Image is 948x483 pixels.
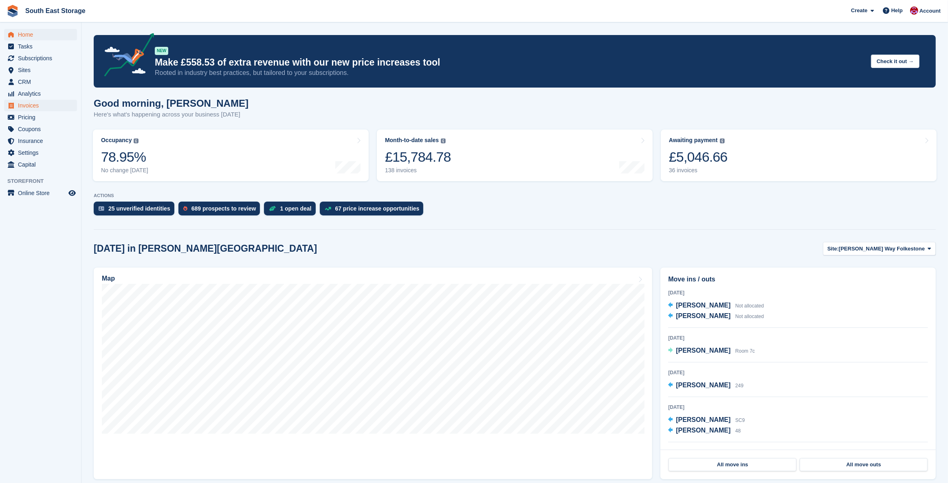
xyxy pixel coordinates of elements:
[668,380,743,391] a: [PERSON_NAME] 249
[18,135,67,147] span: Insurance
[668,301,764,311] a: [PERSON_NAME] Not allocated
[823,242,936,255] button: Site: [PERSON_NAME] Way Folkestone
[668,449,928,456] div: [DATE]
[668,289,928,296] div: [DATE]
[94,268,652,479] a: Map
[735,314,764,319] span: Not allocated
[385,167,451,174] div: 138 invoices
[668,334,928,342] div: [DATE]
[18,112,67,123] span: Pricing
[18,76,67,88] span: CRM
[155,47,168,55] div: NEW
[910,7,918,15] img: Roger Norris
[94,98,249,109] h1: Good morning, [PERSON_NAME]
[668,426,741,436] a: [PERSON_NAME] 48
[94,193,936,198] p: ACTIONS
[4,53,77,64] a: menu
[4,76,77,88] a: menu
[4,159,77,170] a: menu
[377,130,653,181] a: Month-to-date sales £15,784.78 138 invoices
[4,147,77,158] a: menu
[676,347,730,354] span: [PERSON_NAME]
[18,53,67,64] span: Subscriptions
[320,202,428,220] a: 67 price increase opportunities
[839,245,925,253] span: [PERSON_NAME] Way Folkestone
[735,428,741,434] span: 48
[669,149,728,165] div: £5,046.66
[102,275,115,282] h2: Map
[441,138,446,143] img: icon-info-grey-7440780725fd019a000dd9b08b2336e03edf1995a4989e88bcd33f0948082b44.svg
[676,302,730,309] span: [PERSON_NAME]
[661,130,937,181] a: Awaiting payment £5,046.66 36 invoices
[827,245,839,253] span: Site:
[269,206,276,211] img: deal-1b604bf984904fb50ccaf53a9ad4b4a5d6e5aea283cecdc64d6e3604feb123c2.svg
[134,138,139,143] img: icon-info-grey-7440780725fd019a000dd9b08b2336e03edf1995a4989e88bcd33f0948082b44.svg
[735,348,755,354] span: Room 7c
[264,202,319,220] a: 1 open deal
[4,187,77,199] a: menu
[18,64,67,76] span: Sites
[668,346,755,356] a: [PERSON_NAME] Room 7c
[97,33,154,79] img: price-adjustments-announcement-icon-8257ccfd72463d97f412b2fc003d46551f7dbcb40ab6d574587a9cd5c0d94...
[7,177,81,185] span: Storefront
[385,149,451,165] div: £15,784.78
[668,311,764,322] a: [PERSON_NAME] Not allocated
[676,427,730,434] span: [PERSON_NAME]
[720,138,725,143] img: icon-info-grey-7440780725fd019a000dd9b08b2336e03edf1995a4989e88bcd33f0948082b44.svg
[668,404,928,411] div: [DATE]
[155,57,864,68] p: Make £558.53 of extra revenue with our new price increases tool
[335,205,420,212] div: 67 price increase opportunities
[4,64,77,76] a: menu
[4,100,77,111] a: menu
[668,415,745,426] a: [PERSON_NAME] SC9
[18,187,67,199] span: Online Store
[668,274,928,284] h2: Move ins / outs
[7,5,19,17] img: stora-icon-8386f47178a22dfd0bd8f6a31ec36ba5ce8667c1dd55bd0f319d3a0aa187defe.svg
[676,312,730,319] span: [PERSON_NAME]
[4,41,77,52] a: menu
[735,303,764,309] span: Not allocated
[4,88,77,99] a: menu
[178,202,264,220] a: 689 prospects to review
[155,68,864,77] p: Rooted in industry best practices, but tailored to your subscriptions.
[735,383,743,389] span: 249
[99,206,104,211] img: verify_identity-adf6edd0f0f0b5bbfe63781bf79b02c33cf7c696d77639b501bdc392416b5a36.svg
[676,416,730,423] span: [PERSON_NAME]
[94,243,317,254] h2: [DATE] in [PERSON_NAME][GEOGRAPHIC_DATA]
[385,137,439,144] div: Month-to-date sales
[22,4,89,18] a: South East Storage
[108,205,170,212] div: 25 unverified identities
[18,29,67,40] span: Home
[18,147,67,158] span: Settings
[735,417,745,423] span: SC9
[18,123,67,135] span: Coupons
[4,123,77,135] a: menu
[183,206,187,211] img: prospect-51fa495bee0391a8d652442698ab0144808aea92771e9ea1ae160a38d050c398.svg
[18,159,67,170] span: Capital
[676,382,730,389] span: [PERSON_NAME]
[18,88,67,99] span: Analytics
[669,167,728,174] div: 36 invoices
[891,7,903,15] span: Help
[919,7,941,15] span: Account
[4,29,77,40] a: menu
[800,458,928,471] a: All move outs
[101,167,148,174] div: No change [DATE]
[325,207,331,211] img: price_increase_opportunities-93ffe204e8149a01c8c9dc8f82e8f89637d9d84a8eef4429ea346261dce0b2c0.svg
[669,137,718,144] div: Awaiting payment
[94,110,249,119] p: Here's what's happening across your business [DATE]
[4,135,77,147] a: menu
[94,202,178,220] a: 25 unverified identities
[280,205,311,212] div: 1 open deal
[4,112,77,123] a: menu
[101,137,132,144] div: Occupancy
[871,55,919,68] button: Check it out →
[18,41,67,52] span: Tasks
[669,458,796,471] a: All move ins
[668,369,928,376] div: [DATE]
[191,205,256,212] div: 689 prospects to review
[67,188,77,198] a: Preview store
[93,130,369,181] a: Occupancy 78.95% No change [DATE]
[851,7,867,15] span: Create
[18,100,67,111] span: Invoices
